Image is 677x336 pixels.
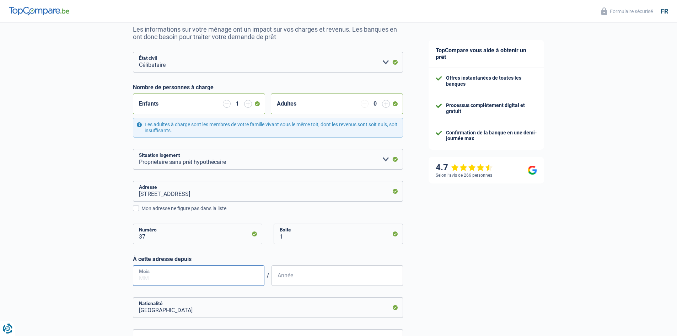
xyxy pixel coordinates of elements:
div: Processus complètement digital et gratuit [446,102,537,114]
div: 1 [234,101,241,107]
div: TopCompare vous aide à obtenir un prêt [429,40,544,68]
label: Enfants [139,101,158,107]
div: 0 [372,101,378,107]
button: Formulaire sécurisé [597,5,657,17]
div: 4.7 [436,162,493,173]
div: Mon adresse ne figure pas dans la liste [141,205,403,212]
input: Belgique [133,297,403,318]
label: Nombre de personnes à charge [133,84,214,91]
div: Confirmation de la banque en une demi-journée max [446,130,537,142]
p: Les informations sur votre ménage ont un impact sur vos charges et revenus. Les banques en ont do... [133,26,403,41]
div: Selon l’avis de 266 personnes [436,173,492,178]
input: Sélectionnez votre adresse dans la barre de recherche [133,181,403,202]
div: Offres instantanées de toutes les banques [446,75,537,87]
div: Les adultes à charge sont les membres de votre famille vivant sous le même toit, dont les revenus... [133,118,403,138]
span: / [264,272,272,279]
img: TopCompare Logo [9,7,69,15]
label: À cette adresse depuis [133,256,403,262]
input: MM [133,265,264,286]
label: Adultes [277,101,296,107]
input: AAAA [272,265,403,286]
div: fr [661,7,668,15]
